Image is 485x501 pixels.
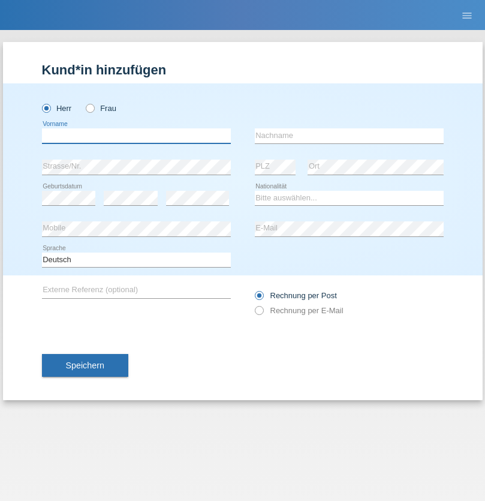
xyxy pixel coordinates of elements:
input: Frau [86,104,94,112]
i: menu [461,10,473,22]
input: Herr [42,104,50,112]
input: Rechnung per E-Mail [255,306,263,321]
input: Rechnung per Post [255,291,263,306]
h1: Kund*in hinzufügen [42,62,444,77]
button: Speichern [42,354,128,377]
label: Frau [86,104,116,113]
a: menu [455,11,479,19]
label: Rechnung per E-Mail [255,306,344,315]
span: Speichern [66,361,104,370]
label: Herr [42,104,72,113]
label: Rechnung per Post [255,291,337,300]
